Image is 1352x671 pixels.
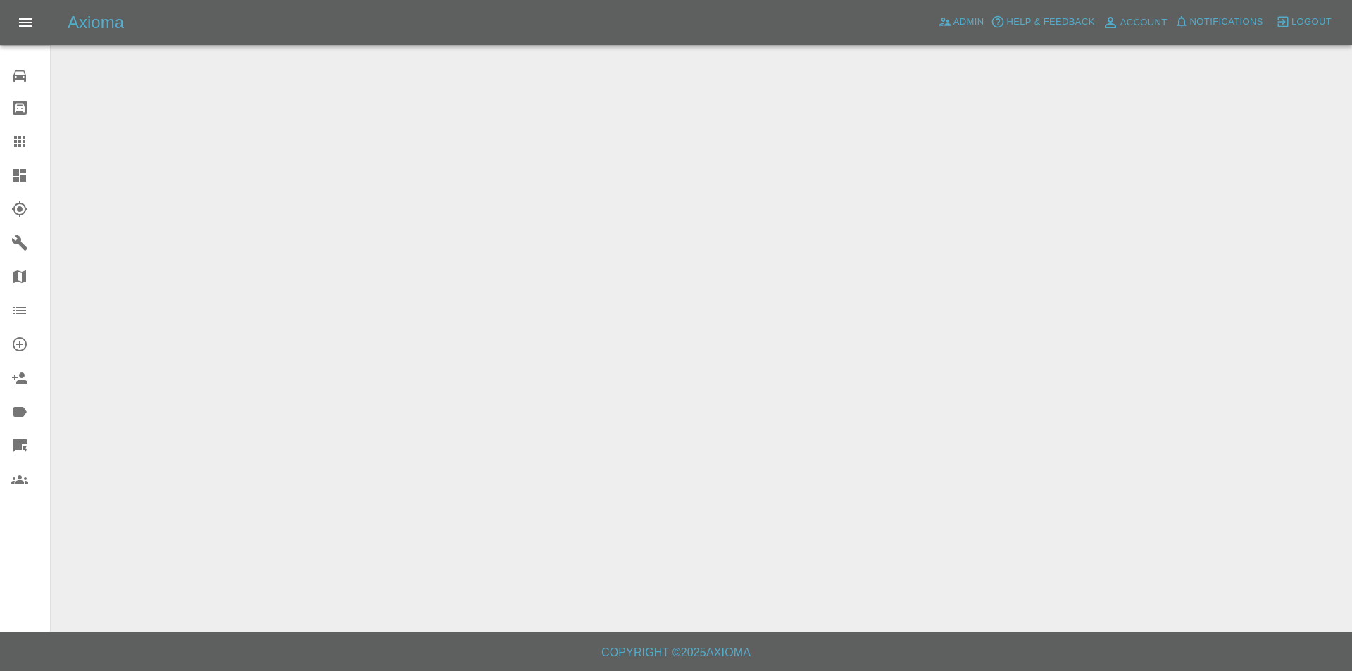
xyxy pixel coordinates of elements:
[8,6,42,39] button: Open drawer
[1171,11,1267,33] button: Notifications
[11,643,1341,663] h6: Copyright © 2025 Axioma
[934,11,988,33] a: Admin
[1291,14,1332,30] span: Logout
[1006,14,1094,30] span: Help & Feedback
[953,14,984,30] span: Admin
[987,11,1098,33] button: Help & Feedback
[1120,15,1168,31] span: Account
[1190,14,1263,30] span: Notifications
[1272,11,1335,33] button: Logout
[68,11,124,34] h5: Axioma
[1098,11,1171,34] a: Account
